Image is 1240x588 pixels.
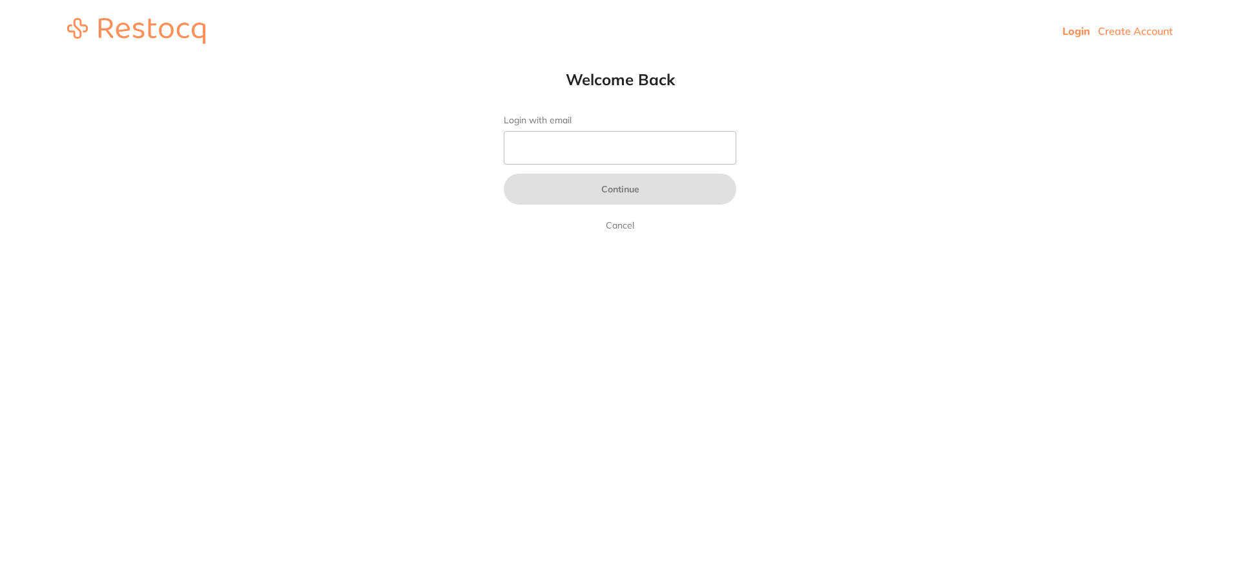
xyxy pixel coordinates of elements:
a: Create Account [1098,25,1173,37]
a: Login [1062,25,1090,37]
a: Cancel [603,218,637,233]
button: Continue [504,174,736,205]
label: Login with email [504,115,736,126]
h1: Welcome Back [478,70,762,89]
img: restocq_logo.svg [67,18,205,44]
